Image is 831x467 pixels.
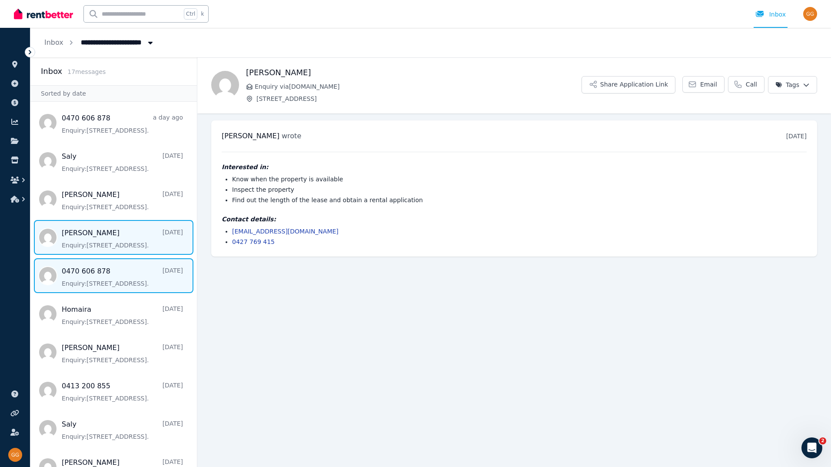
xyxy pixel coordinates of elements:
span: wrote [282,132,301,140]
span: k [201,10,204,17]
a: 0427 769 415 [232,238,275,245]
a: 0470 606 878[DATE]Enquiry:[STREET_ADDRESS]. [62,266,183,288]
a: 0413 200 855[DATE]Enquiry:[STREET_ADDRESS]. [62,381,183,403]
a: Homaira[DATE]Enquiry:[STREET_ADDRESS]. [62,304,183,326]
a: Call [728,76,765,93]
img: Rita [211,71,239,99]
a: [PERSON_NAME][DATE]Enquiry:[STREET_ADDRESS]. [62,190,183,211]
h1: [PERSON_NAME] [246,67,582,79]
time: [DATE] [786,133,807,140]
a: [PERSON_NAME][DATE]Enquiry:[STREET_ADDRESS]. [62,343,183,364]
li: Find out the length of the lease and obtain a rental application [232,196,807,204]
span: 2 [819,437,826,444]
span: 17 message s [67,68,106,75]
button: Share Application Link [582,76,675,93]
div: Inbox [755,10,786,19]
iframe: Intercom live chat [801,437,822,458]
a: Email [682,76,725,93]
span: Enquiry via [DOMAIN_NAME] [255,82,582,91]
a: [PERSON_NAME][DATE]Enquiry:[STREET_ADDRESS]. [62,228,183,250]
a: [EMAIL_ADDRESS][DOMAIN_NAME] [232,228,339,235]
a: Saly[DATE]Enquiry:[STREET_ADDRESS]. [62,419,183,441]
h4: Contact details: [222,215,807,223]
span: Call [746,80,757,89]
button: Tags [768,76,817,93]
nav: Breadcrumb [30,28,169,57]
h2: Inbox [41,65,62,77]
img: George Germanos [803,7,817,21]
span: [PERSON_NAME] [222,132,279,140]
div: Sorted by date [30,85,197,102]
li: Know when the property is available [232,175,807,183]
img: RentBetter [14,7,73,20]
span: [STREET_ADDRESS] [256,94,582,103]
a: Saly[DATE]Enquiry:[STREET_ADDRESS]. [62,151,183,173]
a: Inbox [44,38,63,47]
span: Ctrl [184,8,197,20]
a: 0470 606 878a day agoEnquiry:[STREET_ADDRESS]. [62,113,183,135]
span: Tags [775,80,799,89]
span: Email [700,80,717,89]
img: George Germanos [8,448,22,462]
li: Inspect the property [232,185,807,194]
h4: Interested in: [222,163,807,171]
